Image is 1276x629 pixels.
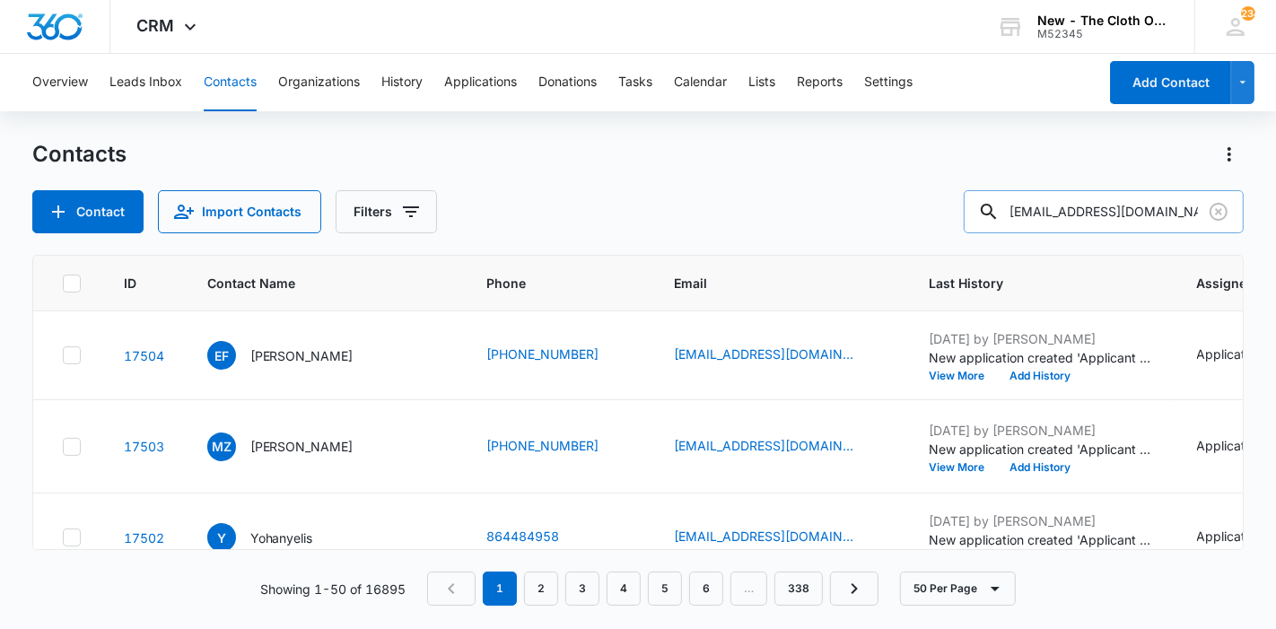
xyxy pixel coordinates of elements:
[930,511,1154,530] p: [DATE] by [PERSON_NAME]
[207,341,386,370] div: Contact Name - Estefany Fuentes - Select to Edit Field
[207,274,418,293] span: Contact Name
[207,523,236,552] span: Y
[930,530,1154,549] p: New application created 'Applicant - Yohanyelis'.
[278,54,360,111] button: Organizations
[1037,13,1168,28] div: account name
[250,529,313,547] p: Yohanyelis
[618,54,652,111] button: Tasks
[675,345,854,363] a: [EMAIL_ADDRESS][DOMAIN_NAME]
[260,580,406,598] p: Showing 1-50 of 16895
[124,530,164,546] a: Navigate to contact details page for Yohanyelis
[607,572,641,606] a: Page 4
[32,54,88,111] button: Overview
[204,54,257,111] button: Contacts
[427,572,878,606] nav: Pagination
[930,329,1154,348] p: [DATE] by [PERSON_NAME]
[864,54,913,111] button: Settings
[964,190,1244,233] input: Search Contacts
[207,432,386,461] div: Contact Name - Maria Zetina - Select to Edit Field
[487,527,592,548] div: Phone - 864484958 - Select to Edit Field
[930,421,1154,440] p: [DATE] by [PERSON_NAME]
[381,54,423,111] button: History
[748,54,775,111] button: Lists
[675,274,861,293] span: Email
[1037,28,1168,40] div: account id
[32,190,144,233] button: Add Contact
[487,527,560,546] a: 864484958
[32,141,127,168] h1: Contacts
[109,54,182,111] button: Leads Inbox
[483,572,517,606] em: 1
[930,371,998,381] button: View More
[487,345,599,363] a: [PHONE_NUMBER]
[1204,197,1233,226] button: Clear
[998,462,1084,473] button: Add History
[1241,6,1255,21] span: 234
[1110,61,1231,104] button: Add Contact
[1241,6,1255,21] div: notifications count
[207,523,345,552] div: Contact Name - Yohanyelis - Select to Edit Field
[565,572,599,606] a: Page 3
[487,274,606,293] span: Phone
[487,345,632,366] div: Phone - (831) 253-1513 - Select to Edit Field
[675,436,854,455] a: [EMAIL_ADDRESS][DOMAIN_NAME]
[336,190,437,233] button: Filters
[158,190,321,233] button: Import Contacts
[830,572,878,606] a: Next Page
[930,274,1128,293] span: Last History
[207,432,236,461] span: MZ
[137,16,175,35] span: CRM
[648,572,682,606] a: Page 5
[900,572,1016,606] button: 50 Per Page
[444,54,517,111] button: Applications
[774,572,823,606] a: Page 338
[250,346,354,365] p: [PERSON_NAME]
[524,572,558,606] a: Page 2
[675,527,854,546] a: [EMAIL_ADDRESS][DOMAIN_NAME]
[675,345,887,366] div: Email - aylinhernade72@gmail.com - Select to Edit Field
[538,54,597,111] button: Donations
[207,341,236,370] span: EF
[487,436,599,455] a: [PHONE_NUMBER]
[797,54,843,111] button: Reports
[674,54,727,111] button: Calendar
[124,439,164,454] a: Navigate to contact details page for Maria Zetina
[930,348,1154,367] p: New application created 'Applicant - [PERSON_NAME]'.
[1215,140,1244,169] button: Actions
[689,572,723,606] a: Page 6
[124,274,138,293] span: ID
[124,348,164,363] a: Navigate to contact details page for Estefany Fuentes
[930,440,1154,459] p: New application created 'Applicant - [PERSON_NAME]'.
[930,462,998,473] button: View More
[675,527,887,548] div: Email - cg681493@gmail.com - Select to Edit Field
[487,436,632,458] div: Phone - (772) 209-2258 - Select to Edit Field
[250,437,354,456] p: [PERSON_NAME]
[675,436,887,458] div: Email - Rubio3940@yahoo.com - Select to Edit Field
[998,371,1084,381] button: Add History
